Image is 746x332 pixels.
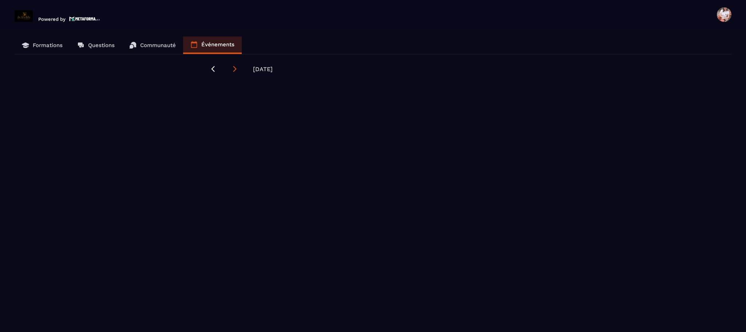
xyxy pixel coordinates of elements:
[122,36,183,54] a: Communauté
[140,42,176,49] p: Communauté
[15,36,70,54] a: Formations
[253,66,273,73] span: [DATE]
[183,36,242,54] a: Événements
[88,42,115,49] p: Questions
[38,16,66,22] p: Powered by
[70,36,122,54] a: Questions
[201,41,234,48] p: Événements
[33,42,63,49] p: Formations
[69,16,100,22] img: logo
[15,10,33,22] img: logo-branding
